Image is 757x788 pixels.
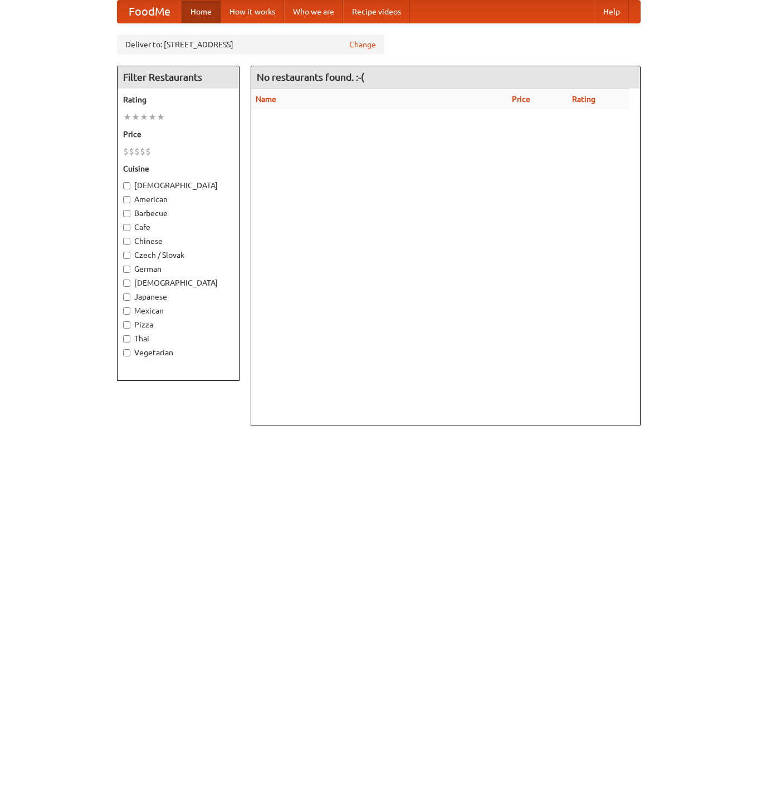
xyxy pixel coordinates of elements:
[129,145,134,158] li: $
[134,145,140,158] li: $
[123,291,233,302] label: Japanese
[118,66,239,89] h4: Filter Restaurants
[182,1,221,23] a: Home
[123,319,233,330] label: Pizza
[284,1,343,23] a: Who we are
[123,180,233,191] label: [DEMOGRAPHIC_DATA]
[145,145,151,158] li: $
[512,95,530,104] a: Price
[123,210,130,217] input: Barbecue
[123,307,130,315] input: Mexican
[123,249,233,261] label: Czech / Slovak
[123,263,233,275] label: German
[123,194,233,205] label: American
[123,94,233,105] h5: Rating
[123,182,130,189] input: [DEMOGRAPHIC_DATA]
[123,163,233,174] h5: Cuisine
[117,35,384,55] div: Deliver to: [STREET_ADDRESS]
[594,1,629,23] a: Help
[123,349,130,356] input: Vegetarian
[131,111,140,123] li: ★
[257,72,364,82] ng-pluralize: No restaurants found. :-(
[123,277,233,288] label: [DEMOGRAPHIC_DATA]
[140,111,148,123] li: ★
[123,333,233,344] label: Thai
[123,335,130,342] input: Thai
[123,280,130,287] input: [DEMOGRAPHIC_DATA]
[148,111,157,123] li: ★
[343,1,410,23] a: Recipe videos
[123,238,130,245] input: Chinese
[123,111,131,123] li: ★
[123,208,233,219] label: Barbecue
[123,236,233,247] label: Chinese
[123,266,130,273] input: German
[123,252,130,259] input: Czech / Slovak
[256,95,276,104] a: Name
[123,145,129,158] li: $
[140,145,145,158] li: $
[157,111,165,123] li: ★
[123,347,233,358] label: Vegetarian
[123,222,233,233] label: Cafe
[221,1,284,23] a: How it works
[123,321,130,329] input: Pizza
[123,196,130,203] input: American
[123,224,130,231] input: Cafe
[123,293,130,301] input: Japanese
[123,305,233,316] label: Mexican
[118,1,182,23] a: FoodMe
[572,95,595,104] a: Rating
[123,129,233,140] h5: Price
[349,39,376,50] a: Change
